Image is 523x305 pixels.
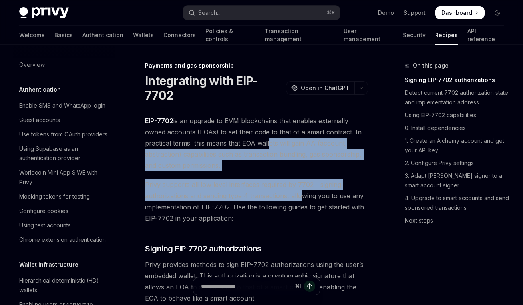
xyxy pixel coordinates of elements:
div: Overview [19,60,45,70]
div: Hierarchical deterministic (HD) wallets [19,276,110,295]
input: Ask a question... [201,277,292,295]
a: Using EIP-7702 capabilities [405,109,510,122]
span: ⌘ K [327,10,335,16]
button: Toggle dark mode [491,6,504,19]
a: Guest accounts [13,113,115,127]
button: Send message [304,281,315,292]
a: API reference [467,26,504,45]
div: Using test accounts [19,221,71,230]
div: Worldcoin Mini App SIWE with Privy [19,168,110,187]
div: Payments and gas sponsorship [145,62,368,70]
span: is an upgrade to EVM blockchains that enables externally owned accounts (EOAs) to set their code ... [145,115,368,171]
a: EIP-7702 [145,117,173,125]
a: Chrome extension authentication [13,233,115,247]
span: Signing EIP-7702 authorizations [145,243,261,254]
a: Signing EIP-7702 authorizations [405,74,510,86]
a: Worldcoin Mini App SIWE with Privy [13,165,115,189]
a: Demo [378,9,394,17]
img: dark logo [19,7,69,18]
a: Recipes [435,26,458,45]
a: Basics [54,26,73,45]
div: Search... [198,8,221,18]
a: Transaction management [265,26,334,45]
button: Open in ChatGPT [286,81,354,95]
div: Enable SMS and WhatsApp login [19,101,105,110]
div: Configure cookies [19,206,68,216]
div: Mocking tokens for testing [19,192,90,201]
a: Configure cookies [13,204,115,218]
h1: Integrating with EIP-7702 [145,74,283,102]
a: 0. Install dependencies [405,122,510,134]
a: Wallets [133,26,154,45]
span: Open in ChatGPT [301,84,350,92]
a: Using test accounts [13,218,115,233]
a: Support [404,9,426,17]
a: Policies & controls [205,26,255,45]
button: Open search [183,6,340,20]
a: Next steps [405,214,510,227]
a: 4. Upgrade to smart accounts and send sponsored transactions [405,192,510,214]
span: Privy provides methods to sign EIP-7702 authorizations using the user’s embedded wallet. This aut... [145,259,368,304]
span: Privy supports all low level interfaces required by 7702 - signing authorizations and sending typ... [145,179,368,224]
a: 1. Create an Alchemy account and get your API key [405,134,510,157]
a: Enable SMS and WhatsApp login [13,98,115,113]
span: On this page [413,61,449,70]
a: Security [403,26,426,45]
a: 3. Adapt [PERSON_NAME] signer to a smart account signer [405,169,510,192]
a: Authentication [82,26,123,45]
div: Guest accounts [19,115,60,125]
a: Hierarchical deterministic (HD) wallets [13,273,115,297]
a: Mocking tokens for testing [13,189,115,204]
h5: Authentication [19,85,61,94]
a: Welcome [19,26,45,45]
div: Use tokens from OAuth providers [19,130,107,139]
a: Using Supabase as an authentication provider [13,142,115,165]
div: Chrome extension authentication [19,235,106,245]
div: Using Supabase as an authentication provider [19,144,110,163]
a: Use tokens from OAuth providers [13,127,115,142]
a: Dashboard [435,6,485,19]
a: Overview [13,58,115,72]
a: Connectors [163,26,196,45]
a: Detect current 7702 authorization state and implementation address [405,86,510,109]
span: Dashboard [441,9,472,17]
a: User management [344,26,393,45]
h5: Wallet infrastructure [19,260,78,269]
a: 2. Configure Privy settings [405,157,510,169]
